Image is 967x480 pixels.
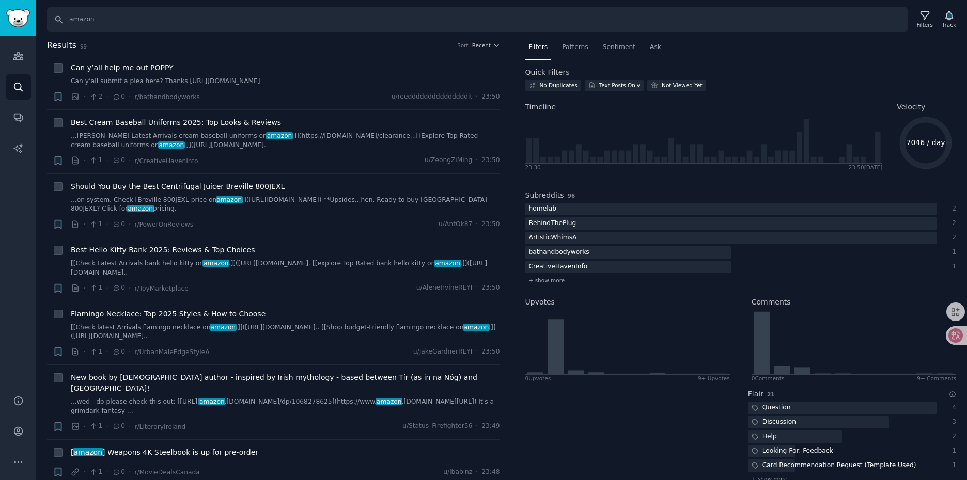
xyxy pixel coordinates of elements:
[134,423,185,430] span: r/LiteraryIreland
[112,422,125,431] span: 0
[89,156,102,165] span: 1
[481,156,500,165] span: 23:50
[89,422,102,431] span: 1
[476,220,478,229] span: ·
[106,155,108,166] span: ·
[84,155,86,166] span: ·
[71,323,500,341] a: [[Check latest Arrivals flamingo necklace onamazon.]]([URL][DOMAIN_NAME].. [[Shop budget-Friendly...
[106,421,108,432] span: ·
[562,43,588,52] span: Patterns
[939,9,960,30] button: Track
[698,375,730,382] div: 9+ Upvotes
[134,157,198,165] span: r/CreativeHavenInfo
[106,219,108,230] span: ·
[71,132,500,150] a: ...[PERSON_NAME] Latest Arrivals cream baseball uniforms onamazon.]](https://[DOMAIN_NAME]/cleara...
[476,422,478,431] span: ·
[525,67,570,78] h2: Quick Filters
[481,283,500,293] span: 23:50
[202,260,229,267] span: amazon
[457,42,469,49] div: Sort
[525,297,555,308] h2: Upvotes
[158,141,185,149] span: amazon
[89,220,102,229] span: 1
[71,372,500,394] span: New book by [DEMOGRAPHIC_DATA] author - inspired by Irish mythology - based between Tír (as in na...
[134,285,188,292] span: r/ToyMarketplace
[84,219,86,230] span: ·
[84,91,86,102] span: ·
[947,403,957,412] div: 4
[112,283,125,293] span: 0
[89,468,102,477] span: 1
[476,283,478,293] span: ·
[848,164,882,171] div: 23:50 [DATE]
[89,92,102,102] span: 2
[568,193,575,199] span: 96
[210,324,237,331] span: amazon
[129,467,131,477] span: ·
[71,245,255,255] a: Best Hello Kitty Bank 2025: Reviews & Top Choices
[525,261,591,274] div: CreativeHavenInfo
[71,196,500,214] a: ...on system. Check [Breville 800JEXL price onamazon.]([URL][DOMAIN_NAME]) **Upsides...hen. Ready...
[129,346,131,357] span: ·
[112,220,125,229] span: 0
[89,347,102,357] span: 1
[84,467,86,477] span: ·
[525,217,580,230] div: BehindThePlug
[476,468,478,477] span: ·
[425,156,472,165] span: u/ZeongZiMing
[947,248,957,257] div: 1
[481,422,500,431] span: 23:49
[947,219,957,228] div: 2
[525,375,551,382] div: 0 Upvote s
[752,375,785,382] div: 0 Comment s
[434,260,461,267] span: amazon
[529,43,548,52] span: Filters
[89,283,102,293] span: 1
[402,422,472,431] span: u/Status_Firefighter56
[599,82,640,89] div: Text Posts Only
[71,447,258,458] a: [amazon] Weapons 4K Steelbook is up for pre-order
[71,181,285,192] a: Should You Buy the Best Centrifugal Juicer Breville 800JEXL
[947,204,957,214] div: 2
[752,297,791,308] h2: Comments
[71,447,258,458] span: [ ] Weapons 4K Steelbook is up for pre-order
[525,203,560,216] div: homelab
[476,92,478,102] span: ·
[947,432,957,441] div: 2
[481,468,500,477] span: 23:48
[481,347,500,357] span: 23:50
[748,402,794,414] div: Question
[525,246,593,259] div: bathandbodyworks
[907,138,945,147] text: 7046 / day
[112,156,125,165] span: 0
[47,39,76,52] span: Results
[748,430,781,443] div: Help
[129,283,131,294] span: ·
[463,324,490,331] span: amazon
[71,397,500,415] a: ...wed - do please check this out: [[URL].amazon.[DOMAIN_NAME]/dp/1068278625](https://www.amazon....
[481,92,500,102] span: 23:50
[129,155,131,166] span: ·
[71,62,174,73] a: Can y’all help me out POPPY
[529,277,565,284] span: + show more
[540,82,578,89] div: No Duplicates
[71,309,266,319] span: Flamingo Necklace: Top 2025 Styles & How to Choose
[917,375,956,382] div: 9+ Comments
[71,77,500,86] a: Can y’all submit a plea here? Thanks [URL][DOMAIN_NAME]
[84,421,86,432] span: ·
[662,82,703,89] div: Not Viewed Yet
[71,259,500,277] a: [[Check Latest Arrivals bank hello kitty onamazon.]]([URL][DOMAIN_NAME]. [[explore Top Rated bank...
[71,117,281,128] a: Best Cream Baseball Uniforms 2025: Top Looks & Reviews
[947,446,957,456] div: 1
[129,91,131,102] span: ·
[443,468,472,477] span: u/lbabinz
[525,164,541,171] div: 23:30
[525,190,564,201] h2: Subreddits
[106,91,108,102] span: ·
[603,43,635,52] span: Sentiment
[112,468,125,477] span: 0
[266,132,293,139] span: amazon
